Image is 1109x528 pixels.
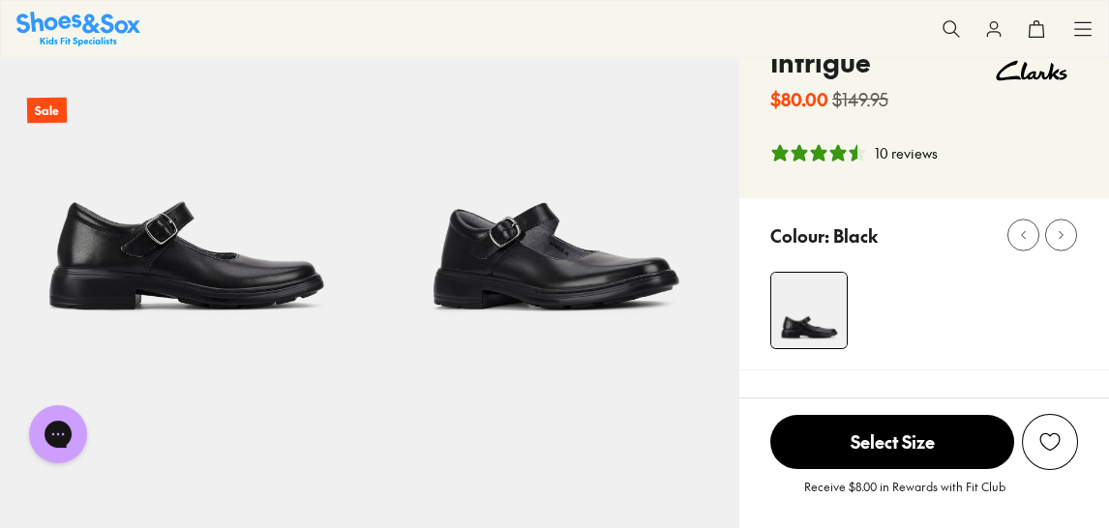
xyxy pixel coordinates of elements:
[770,143,938,163] button: 4.5 stars, 10 ratings
[770,222,829,249] p: Colour:
[771,273,847,348] img: 4-109558_1
[833,222,878,249] p: Black
[16,12,140,45] a: Shoes & Sox
[770,414,1014,470] button: Select Size
[27,98,67,124] p: Sale
[770,42,888,82] h4: Intrigue
[16,12,140,45] img: SNS_Logo_Responsive.svg
[770,86,828,112] b: $80.00
[985,42,1078,100] img: Vendor logo
[19,398,97,470] iframe: Gorgias live chat messenger
[832,86,888,112] s: $149.95
[875,143,938,163] div: 10 reviews
[1022,414,1078,470] button: Add to Wishlist
[770,415,1014,469] span: Select Size
[804,478,1005,513] p: Receive $8.00 in Rewards with Fit Club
